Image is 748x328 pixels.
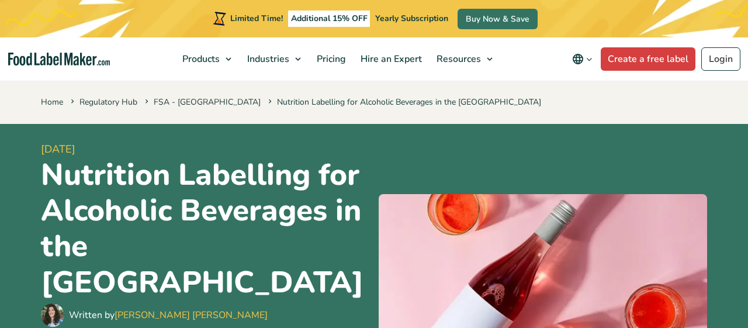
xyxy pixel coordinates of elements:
span: Industries [244,53,290,65]
span: Resources [433,53,482,65]
a: Resources [430,37,498,81]
span: Hire an Expert [357,53,423,65]
div: Written by [69,308,268,322]
h1: Nutrition Labelling for Alcoholic Beverages in the [GEOGRAPHIC_DATA] [41,157,369,301]
span: Nutrition Labelling for Alcoholic Beverages in the [GEOGRAPHIC_DATA] [266,96,541,108]
a: Hire an Expert [354,37,427,81]
span: Pricing [313,53,347,65]
a: Products [175,37,237,81]
button: Change language [564,47,601,71]
a: Regulatory Hub [79,96,137,108]
span: Yearly Subscription [375,13,448,24]
img: Maria Abi Hanna - Food Label Maker [41,303,64,327]
span: [DATE] [41,141,369,157]
a: Buy Now & Save [458,9,538,29]
span: Additional 15% OFF [288,11,370,27]
a: Industries [240,37,307,81]
a: Pricing [310,37,351,81]
span: Limited Time! [230,13,283,24]
a: Home [41,96,63,108]
a: Food Label Maker homepage [8,53,110,66]
a: Create a free label [601,47,695,71]
span: Products [179,53,221,65]
a: Login [701,47,740,71]
a: FSA - [GEOGRAPHIC_DATA] [154,96,261,108]
a: [PERSON_NAME] [PERSON_NAME] [115,309,268,322]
